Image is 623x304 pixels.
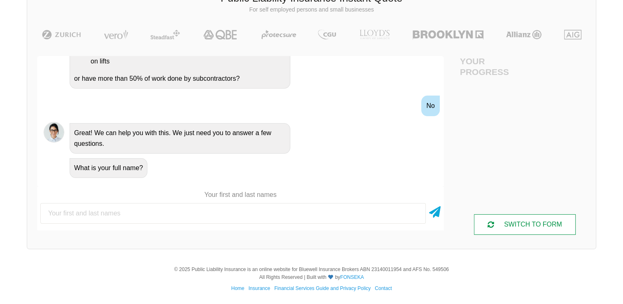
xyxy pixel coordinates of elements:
img: LLOYD's | Public Liability Insurance [355,30,394,40]
img: Chatbot | PLI [44,122,64,143]
div: SWITCH TO FORM [474,214,576,235]
img: Allianz | Public Liability Insurance [502,30,546,40]
h4: Your Progress [460,56,525,77]
a: Home [231,285,244,291]
img: CGU | Public Liability Insurance [315,30,339,40]
p: Your first and last names [37,190,444,199]
a: Financial Services Guide and Privacy Policy [274,285,371,291]
img: AIG | Public Liability Insurance [561,30,585,40]
a: Insurance [248,285,270,291]
a: Contact [375,285,392,291]
a: FONSEKA [340,274,364,280]
img: QBE | Public Liability Insurance [198,30,243,40]
img: Zurich | Public Liability Insurance [38,30,85,40]
img: Vero | Public Liability Insurance [100,30,132,40]
img: Protecsure | Public Liability Insurance [258,30,300,40]
img: Steadfast | Public Liability Insurance [147,30,183,40]
p: For self employed persons and small businesses [33,6,590,14]
div: No [421,96,439,116]
div: Great! We can help you with this. We just need you to answer a few questions. [70,123,290,154]
input: Your first and last names [40,203,426,224]
li: security, tour operator, pest control, civil construction, crane, work on lifts [91,45,286,67]
div: What is your full name? [70,158,147,178]
img: Brooklyn | Public Liability Insurance [409,30,486,40]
